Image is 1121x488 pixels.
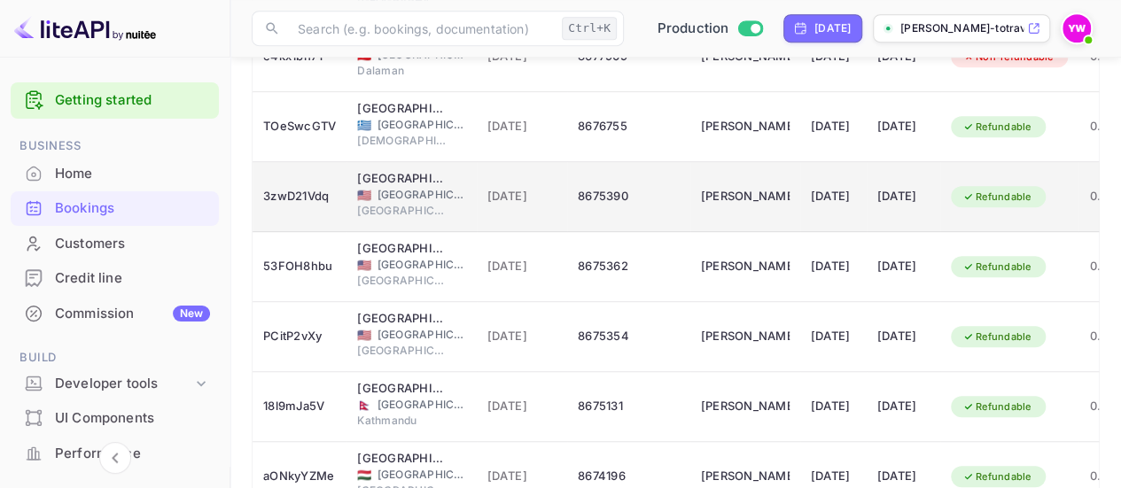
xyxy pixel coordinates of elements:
div: Refundable [951,256,1043,278]
div: [DATE] [877,182,930,211]
div: UI Components [55,408,210,429]
div: 53FOH8hbu [263,252,336,281]
span: United States of America [357,190,371,201]
div: Refundable [951,186,1043,208]
span: [DATE] [487,117,557,136]
div: Developer tools [11,368,219,399]
div: [DATE] [811,112,856,141]
div: Refundable [951,466,1043,488]
span: [DEMOGRAPHIC_DATA] [357,133,446,149]
div: Customers [11,227,219,261]
div: Refundable [951,396,1043,418]
span: United States of America [357,329,371,341]
img: LiteAPI logo [14,14,156,43]
img: Yahav Winkler [1063,14,1091,43]
div: 8675354 [578,322,679,351]
input: Search (e.g. bookings, documentation) [287,11,555,46]
span: [GEOGRAPHIC_DATA] [357,343,446,359]
div: [DATE] [877,252,930,281]
span: [GEOGRAPHIC_DATA] [357,203,446,219]
span: [GEOGRAPHIC_DATA] [378,187,466,203]
div: [DATE] [877,322,930,351]
a: UI Components [11,401,219,434]
div: 8675131 [578,392,679,421]
a: Bookings [11,191,219,224]
div: 8675390 [578,182,679,211]
div: Developer tools [55,374,192,394]
div: Switch to Sandbox mode [650,19,770,39]
div: Juniper Springs Resort [357,240,446,258]
div: YIGAL GVILI [701,252,790,281]
div: Ctrl+K [562,17,617,40]
div: Credit line [11,261,219,296]
div: 3zwD21Vdq [263,182,336,211]
div: Mandalay Bay Resort And Casino [357,170,446,188]
span: [GEOGRAPHIC_DATA] [357,273,446,289]
div: New [173,306,210,321]
a: Getting started [55,90,210,111]
button: Collapse navigation [99,442,131,474]
span: United States of America [357,259,371,271]
span: [GEOGRAPHIC_DATA] [378,257,466,273]
div: [DATE] [877,392,930,421]
div: CHEN OLIKER [701,322,790,351]
div: ORNA LOTAN [701,392,790,421]
div: Refundable [951,116,1043,138]
a: Home [11,157,219,190]
span: [DATE] [487,257,557,276]
span: Nepal [357,399,371,411]
div: ERAN GOLAN [701,112,790,141]
div: [DATE] [814,20,851,36]
div: Mandalay Bay Resort And Casino [357,310,446,328]
div: [DATE] [811,392,856,421]
div: Bookings [11,191,219,226]
div: PCitP2vXy [263,322,336,351]
a: Customers [11,227,219,259]
div: Customers [55,234,210,254]
a: CommissionNew [11,297,219,329]
p: [PERSON_NAME]-totravel... [900,20,1024,36]
span: Business [11,136,219,156]
div: Performance [11,437,219,471]
div: Commission [55,304,210,324]
div: [DATE] [811,182,856,211]
div: Corfu Holiday Palace Hotel [357,100,446,118]
span: Kathmandu [357,413,446,429]
span: Greece [357,120,371,131]
div: UI Components [11,401,219,436]
span: Production [658,19,729,39]
span: [GEOGRAPHIC_DATA] [378,117,466,133]
span: Build [11,348,219,368]
div: 8675362 [578,252,679,281]
div: Home [55,164,210,184]
div: Bookings [55,198,210,219]
span: [DATE] [487,467,557,486]
div: [DATE] [811,322,856,351]
span: Türkiye [357,50,371,61]
div: [DATE] [811,252,856,281]
span: [DATE] [487,187,557,206]
div: Refundable [951,326,1043,348]
div: Getting started [11,82,219,119]
div: Kasthamandap Boutique Hotel [357,380,446,398]
div: Performance [55,444,210,464]
span: [GEOGRAPHIC_DATA] [378,397,466,413]
span: [DATE] [487,327,557,346]
div: Home [11,157,219,191]
div: Bo18 Hotel Superior [357,450,446,468]
div: TOeSwcGTV [263,112,336,141]
span: [GEOGRAPHIC_DATA] [378,327,466,343]
a: Performance [11,437,219,469]
div: Credit line [55,268,210,289]
div: 18l9mJa5V [263,392,336,421]
span: Dalaman [357,63,446,79]
div: 8676755 [578,112,679,141]
div: [DATE] [877,112,930,141]
span: Hungary [357,469,371,481]
div: CommissionNew [11,297,219,331]
a: Credit line [11,261,219,294]
span: [DATE] [487,397,557,416]
div: CHEN OLIKER [701,182,790,211]
span: [GEOGRAPHIC_DATA] [378,467,466,483]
